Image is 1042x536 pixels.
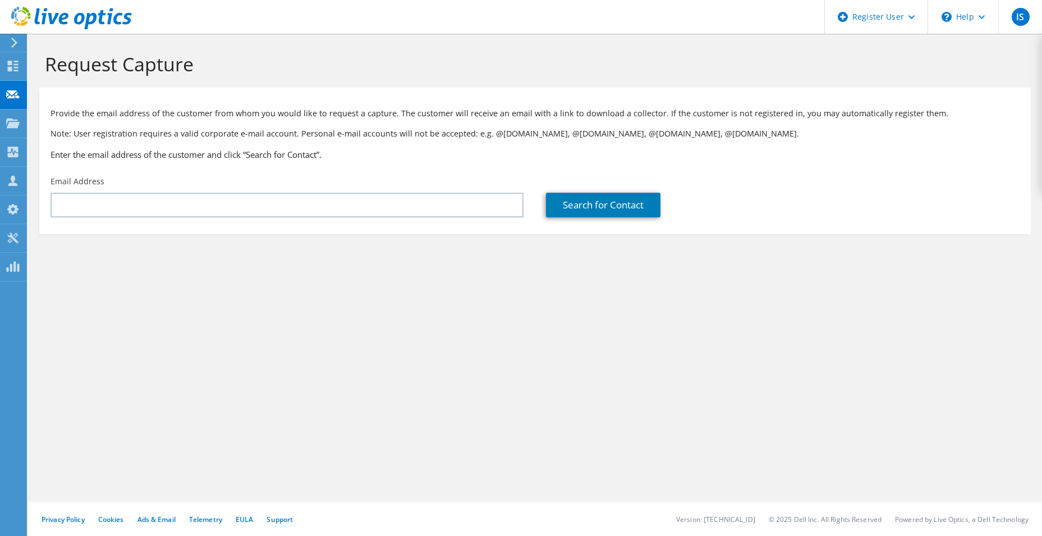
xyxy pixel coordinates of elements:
[895,515,1029,524] li: Powered by Live Optics, a Dell Technology
[267,515,293,524] a: Support
[546,193,660,217] a: Search for Contact
[42,515,85,524] a: Privacy Policy
[236,515,253,524] a: EULA
[942,12,952,22] svg: \n
[769,515,882,524] li: © 2025 Dell Inc. All Rights Reserved
[98,515,124,524] a: Cookies
[189,515,222,524] a: Telemetry
[676,515,755,524] li: Version: [TECHNICAL_ID]
[51,148,1020,161] h3: Enter the email address of the customer and click “Search for Contact”.
[137,515,176,524] a: Ads & Email
[1012,8,1030,26] span: IS
[51,107,1020,120] p: Provide the email address of the customer from whom you would like to request a capture. The cust...
[51,176,104,187] label: Email Address
[45,52,1020,76] h1: Request Capture
[51,128,1020,140] p: Note: User registration requires a valid corporate e-mail account. Personal e-mail accounts will ...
